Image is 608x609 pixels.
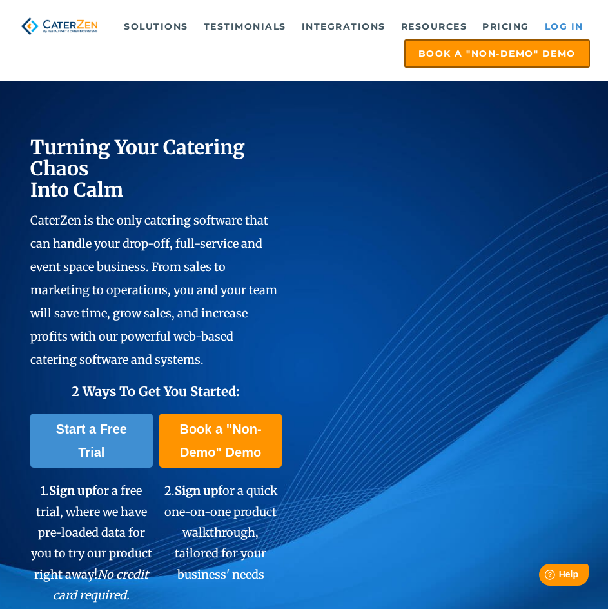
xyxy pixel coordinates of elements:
img: caterzen [18,14,100,39]
a: Resources [395,14,474,39]
span: 2. for a quick one-on-one product walkthrough, tailored for your business' needs [164,483,277,582]
a: Testimonials [197,14,293,39]
span: CaterZen is the only catering software that can handle your drop-off, full-service and event spac... [30,213,277,367]
a: Book a "Non-Demo" Demo [159,414,281,468]
em: No credit card required. [53,567,148,603]
a: Integrations [295,14,392,39]
span: 2 Ways To Get You Started: [72,383,240,399]
a: Solutions [117,14,195,39]
a: Start a Free Trial [30,414,152,468]
span: 1. for a free trial, where we have pre-loaded data for you to try our product right away! [31,483,152,603]
a: Book a "Non-Demo" Demo [404,39,590,68]
a: Log in [538,14,590,39]
iframe: Help widget launcher [493,559,594,595]
a: Pricing [476,14,536,39]
span: Turning Your Catering Chaos Into Calm [30,135,245,202]
span: Sign up [49,483,92,498]
div: Navigation Menu [116,14,590,68]
span: Sign up [175,483,218,498]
